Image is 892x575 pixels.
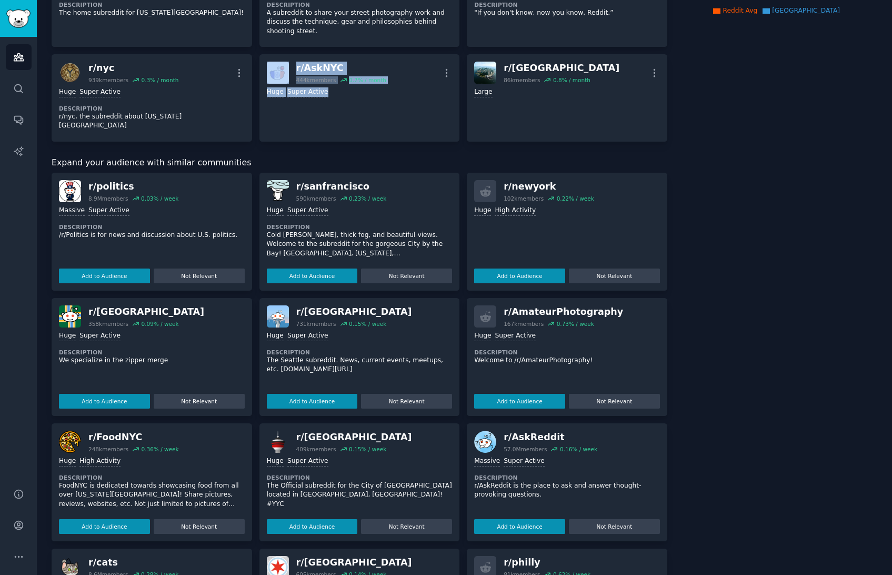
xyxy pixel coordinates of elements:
[772,7,840,14] span: [GEOGRAPHIC_DATA]
[154,269,245,283] button: Not Relevant
[296,195,336,202] div: 590k members
[296,320,336,328] div: 731k members
[474,331,491,341] div: Huge
[79,331,121,341] div: Super Active
[474,206,491,216] div: Huge
[474,457,500,467] div: Massive
[52,54,252,142] a: nycr/nyc939kmembers0.3% / monthHugeSuper ActiveDescriptionr/nyc, the subreddit about [US_STATE][G...
[79,87,121,97] div: Super Active
[361,519,452,534] button: Not Relevant
[361,269,452,283] button: Not Relevant
[569,394,660,409] button: Not Relevant
[59,481,245,509] p: FoodNYC is dedicated towards showcasing food from all over [US_STATE][GEOGRAPHIC_DATA]! Share pic...
[59,474,245,481] dt: Description
[52,156,251,170] span: Expand your audience with similar communities
[59,305,81,328] img: Portland
[723,7,757,14] span: Reddit Avg
[495,206,536,216] div: High Activity
[59,206,85,216] div: Massive
[474,481,660,500] p: r/AskReddit is the place to ask and answer thought-provoking questions.
[349,76,386,84] div: 0.7 % / month
[59,62,81,84] img: nyc
[267,394,358,409] button: Add to Audience
[474,474,660,481] dt: Description
[267,62,289,84] img: AskNYC
[474,349,660,356] dt: Description
[267,180,289,202] img: sanfrancisco
[467,54,667,142] a: manhattanr/[GEOGRAPHIC_DATA]86kmembers0.8% / monthLarge
[59,8,245,18] p: The home subreddit for [US_STATE][GEOGRAPHIC_DATA]!
[504,556,590,569] div: r/ philly
[267,457,284,467] div: Huge
[267,356,453,374] p: The Seattle subreddit. News, current events, meetups, etc. [DOMAIN_NAME][URL]
[59,331,76,341] div: Huge
[495,331,536,341] div: Super Active
[504,305,623,319] div: r/ AmateurPhotography
[474,356,660,365] p: Welcome to /r/AmateurPhotography!
[141,76,178,84] div: 0.3 % / month
[141,445,178,453] div: 0.36 % / week
[88,180,178,193] div: r/ politics
[553,76,590,84] div: 0.8 % / month
[474,8,660,18] p: "If you don't know, now you know, Reddit.”
[474,519,565,534] button: Add to Audience
[287,457,328,467] div: Super Active
[59,231,245,240] p: /r/Politics is for news and discussion about U.S. politics.
[59,394,150,409] button: Add to Audience
[474,1,660,8] dt: Description
[504,445,547,453] div: 57.0M members
[287,87,328,97] div: Super Active
[59,457,76,467] div: Huge
[6,9,31,28] img: GummySearch logo
[267,206,284,216] div: Huge
[474,431,496,453] img: AskReddit
[474,62,496,84] img: manhattan
[79,457,121,467] div: High Activity
[349,445,386,453] div: 0.15 % / week
[287,331,328,341] div: Super Active
[569,519,660,534] button: Not Relevant
[88,305,204,319] div: r/ [GEOGRAPHIC_DATA]
[59,105,245,112] dt: Description
[267,519,358,534] button: Add to Audience
[267,331,284,341] div: Huge
[88,195,128,202] div: 8.9M members
[267,269,358,283] button: Add to Audience
[59,1,245,8] dt: Description
[296,556,412,569] div: r/ [GEOGRAPHIC_DATA]
[349,195,386,202] div: 0.23 % / week
[296,445,336,453] div: 409k members
[474,269,565,283] button: Add to Audience
[59,349,245,356] dt: Description
[141,320,178,328] div: 0.09 % / week
[267,481,453,509] p: The Official subreddit for the City of [GEOGRAPHIC_DATA] located in [GEOGRAPHIC_DATA], [GEOGRAPHI...
[296,305,412,319] div: r/ [GEOGRAPHIC_DATA]
[88,206,129,216] div: Super Active
[88,62,178,75] div: r/ nyc
[504,431,597,444] div: r/ AskReddit
[267,349,453,356] dt: Description
[267,223,453,231] dt: Description
[504,457,545,467] div: Super Active
[504,180,594,193] div: r/ newyork
[88,445,128,453] div: 248k members
[59,269,150,283] button: Add to Audience
[88,431,179,444] div: r/ FoodNYC
[88,320,128,328] div: 358k members
[474,394,565,409] button: Add to Audience
[59,112,245,131] p: r/nyc, the subreddit about [US_STATE][GEOGRAPHIC_DATA]
[59,180,81,202] img: politics
[267,305,289,328] img: Seattle
[59,356,245,365] p: We specialize in the zipper merge
[59,223,245,231] dt: Description
[287,206,328,216] div: Super Active
[88,76,128,84] div: 939k members
[141,195,178,202] div: 0.03 % / week
[557,320,594,328] div: 0.73 % / week
[504,195,544,202] div: 102k members
[267,474,453,481] dt: Description
[88,556,178,569] div: r/ cats
[154,394,245,409] button: Not Relevant
[267,87,284,97] div: Huge
[267,8,453,36] p: A subreddit to share your street photography work and discuss the technique, gear and philosophie...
